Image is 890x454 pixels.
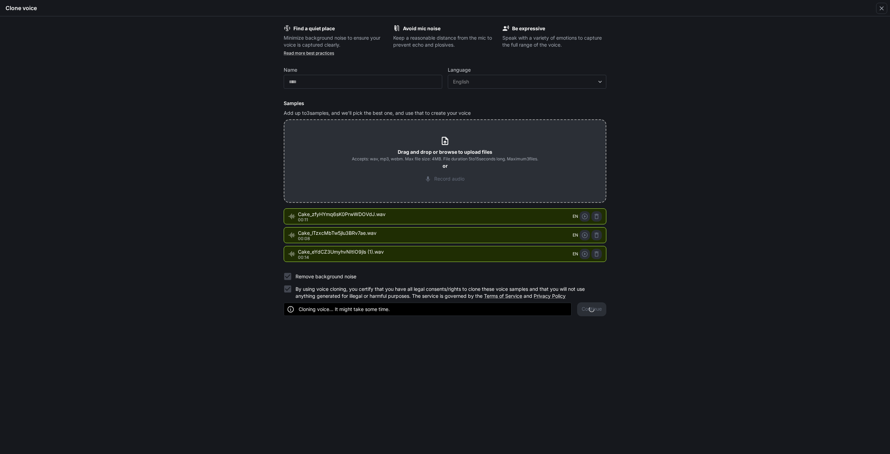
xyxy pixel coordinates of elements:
[284,110,606,117] p: Add up to 3 samples, and we'll pick the best one, and use that to create your voice
[448,67,471,72] p: Language
[398,149,492,155] b: Drag and drop or browse to upload files
[6,4,37,12] h5: Clone voice
[298,211,573,218] span: Cake_zfyHYmq6sK0PrwWDOVdJ.wav
[299,303,390,316] div: Cloning voice... It might take some time.
[448,78,606,85] div: English
[284,50,334,56] a: Read more best practices
[403,25,440,31] b: Avoid mic noise
[453,78,595,85] div: English
[293,25,335,31] b: Find a quiet place
[502,34,606,48] p: Speak with a variety of emotions to capture the full range of the voice.
[573,232,578,239] span: EN
[352,156,538,162] span: Accepts: wav, mp3, webm. Max file size: 4MB. File duration 5 to 15 seconds long. Maximum 3 files.
[298,248,573,255] span: Cake_eYdCZ3UmyhvNItIO9jls (1).wav
[298,237,573,241] p: 00:08
[298,230,573,237] span: Cake_lTzxcMbTw5jlu3BRv7ae.wav
[296,286,601,300] p: By using voice cloning, you certify that you have all legal consents/rights to clone these voice ...
[284,34,388,48] p: Minimize background noise to ensure your voice is captured clearly.
[573,250,578,257] span: EN
[284,67,297,72] p: Name
[484,293,522,299] a: Terms of Service
[443,163,448,169] b: or
[573,213,578,220] span: EN
[296,273,356,280] p: Remove background noise
[512,25,545,31] b: Be expressive
[393,34,497,48] p: Keep a reasonable distance from the mic to prevent echo and plosives.
[298,255,573,260] p: 00:14
[284,100,606,107] h6: Samples
[534,293,566,299] a: Privacy Policy
[298,218,573,222] p: 00:11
